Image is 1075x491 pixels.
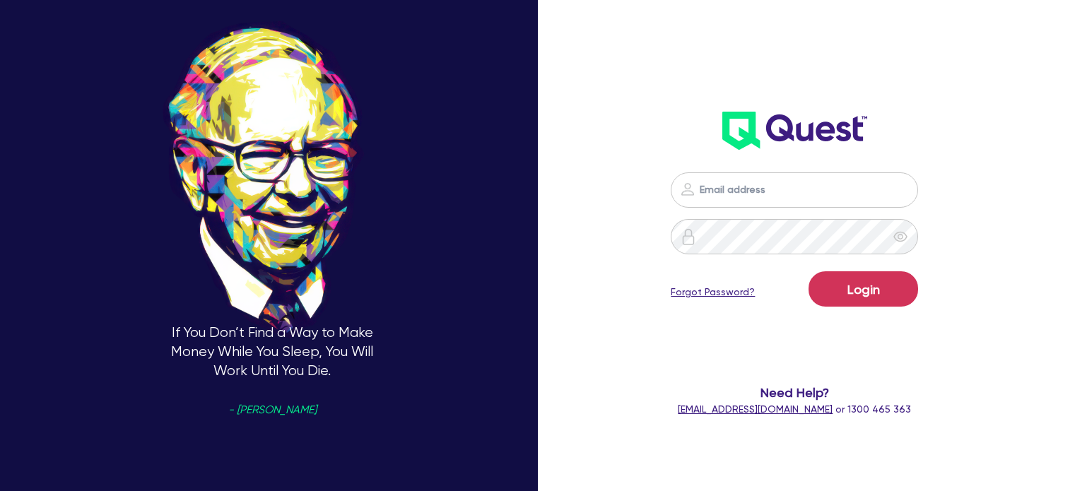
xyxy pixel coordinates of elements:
a: [EMAIL_ADDRESS][DOMAIN_NAME] [678,403,833,415]
span: Need Help? [655,383,934,402]
span: or 1300 465 363 [678,403,911,415]
button: Login [809,271,918,307]
span: eye [893,230,907,244]
img: wH2k97JdezQIQAAAABJRU5ErkJggg== [722,112,867,150]
span: - [PERSON_NAME] [228,405,317,415]
input: Email address [671,172,918,208]
img: icon-password [679,181,696,198]
a: Forgot Password? [671,285,755,300]
img: icon-password [680,228,697,245]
